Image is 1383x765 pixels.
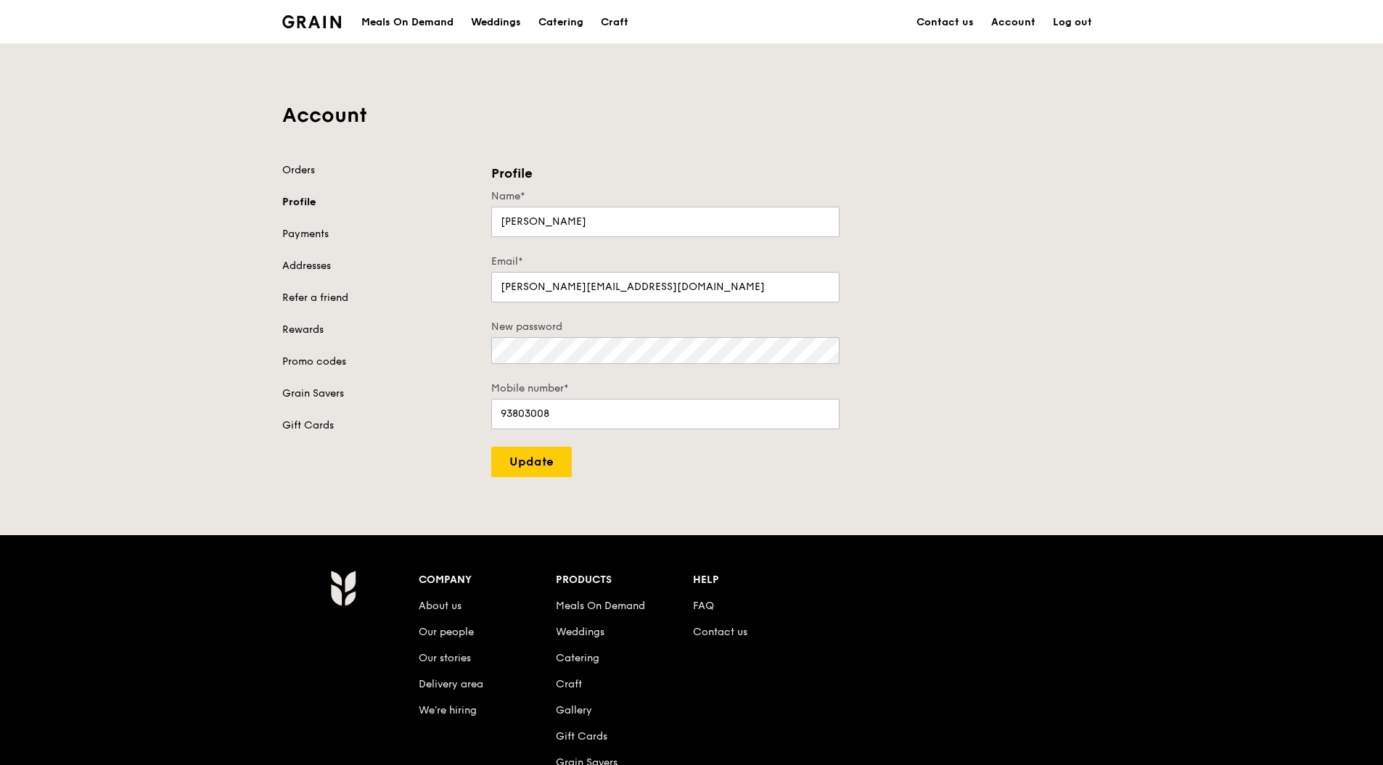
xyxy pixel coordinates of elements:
a: Craft [592,1,637,44]
a: Payments [282,227,474,241]
a: Rewards [282,323,474,337]
a: Profile [282,195,474,210]
div: Catering [538,1,583,44]
a: Contact us [908,1,982,44]
a: Promo codes [282,355,474,369]
a: Catering [556,652,599,664]
a: Gallery [556,704,592,716]
a: Addresses [282,259,474,273]
a: About us [419,600,461,612]
a: Grain Savers [282,386,474,401]
a: Delivery area [419,678,483,690]
h3: Profile [491,163,840,183]
div: Craft [601,1,628,44]
a: Contact us [693,626,747,638]
a: FAQ [693,600,714,612]
a: Craft [556,678,582,690]
h1: Account [282,102,1101,128]
a: Gift Cards [282,418,474,433]
img: Grain [282,15,341,28]
label: Mobile number* [491,381,840,396]
a: Log out [1044,1,1101,44]
label: New password [491,320,840,334]
a: Meals On Demand [556,600,645,612]
div: Weddings [471,1,521,44]
a: Refer a friend [282,291,474,305]
a: Gift Cards [556,730,607,743]
a: Orders [282,163,474,178]
a: We’re hiring [419,704,477,716]
a: Our people [419,626,474,638]
a: Catering [530,1,592,44]
input: Update [491,447,572,477]
div: Meals On Demand [361,1,454,44]
div: Help [693,570,830,590]
label: Name* [491,189,840,204]
div: Products [556,570,693,590]
div: Company [419,570,556,590]
a: Account [982,1,1044,44]
a: Weddings [462,1,530,44]
a: Our stories [419,652,471,664]
img: Grain [330,570,356,606]
label: Email* [491,255,840,269]
a: Weddings [556,626,604,638]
